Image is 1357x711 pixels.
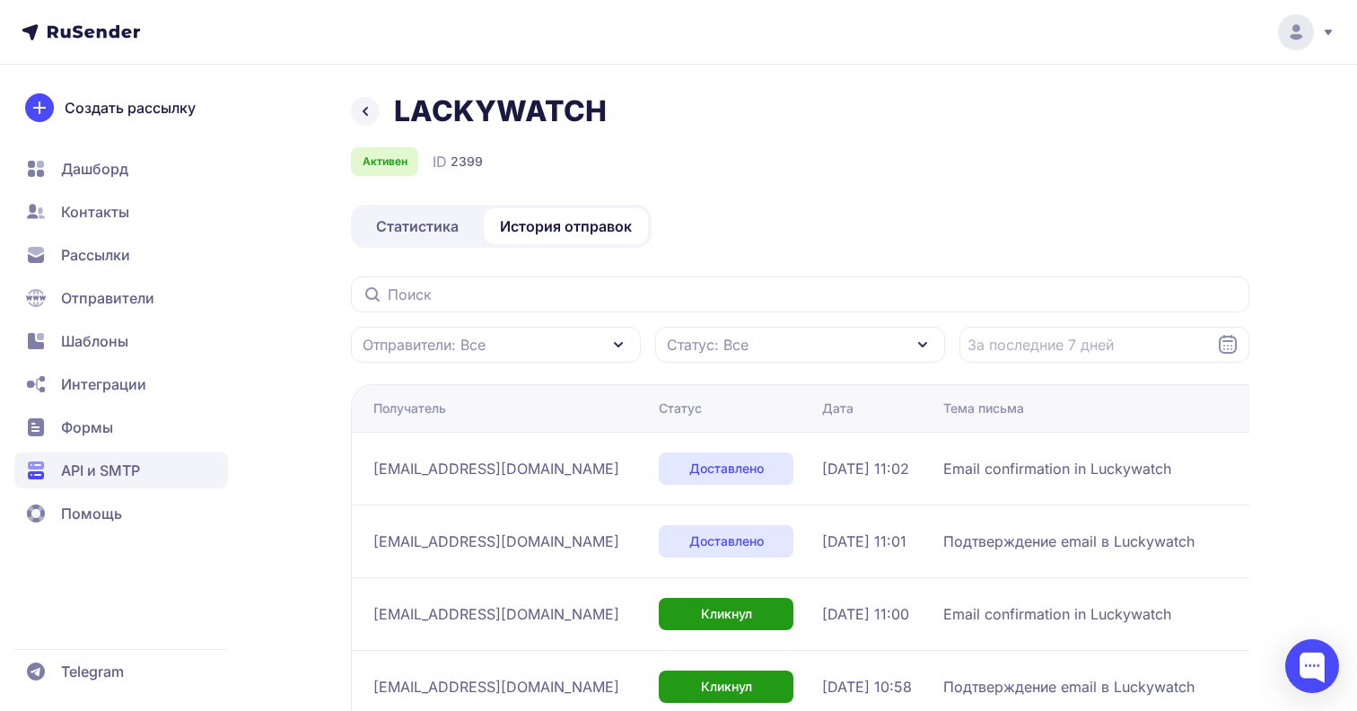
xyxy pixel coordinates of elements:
[373,399,446,417] div: Получатель
[701,605,752,623] span: Кликнул
[61,460,140,481] span: API и SMTP
[943,399,1024,417] div: Тема письма
[959,327,1249,363] input: Datepicker input
[373,676,619,698] span: [EMAIL_ADDRESS][DOMAIN_NAME]
[451,153,483,171] span: 2399
[363,334,486,355] span: Отправители: Все
[14,654,228,689] a: Telegram
[822,531,906,552] span: [DATE] 11:01
[689,460,764,478] span: Доставлено
[943,458,1171,479] span: Email confirmation in Luckywatch
[822,676,912,698] span: [DATE] 10:58
[394,93,607,129] h1: LACKYWATCH
[363,154,407,169] span: Активен
[689,532,764,550] span: Доставлено
[822,458,909,479] span: [DATE] 11:02
[376,215,459,237] span: Статистика
[61,158,128,180] span: Дашборд
[373,531,619,552] span: [EMAIL_ADDRESS][DOMAIN_NAME]
[822,603,909,625] span: [DATE] 11:00
[61,503,122,524] span: Помощь
[373,458,619,479] span: [EMAIL_ADDRESS][DOMAIN_NAME]
[659,399,702,417] div: Статус
[61,661,124,682] span: Telegram
[667,334,749,355] span: Статус: Все
[701,678,752,696] span: Кликнул
[61,287,154,309] span: Отправители
[61,373,146,395] span: Интеграции
[61,330,128,352] span: Шаблоны
[484,208,648,244] a: История отправок
[373,603,619,625] span: [EMAIL_ADDRESS][DOMAIN_NAME]
[822,399,854,417] div: Дата
[943,603,1171,625] span: Email confirmation in Luckywatch
[355,208,480,244] a: Статистика
[943,531,1195,552] span: Подтверждение email в Luckywatch
[61,417,113,438] span: Формы
[433,151,483,172] div: ID
[61,244,130,266] span: Рассылки
[61,201,129,223] span: Контакты
[943,676,1195,698] span: Подтверждение email в Luckywatch
[500,215,632,237] span: История отправок
[65,97,196,118] span: Создать рассылку
[351,276,1249,312] input: Поиск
